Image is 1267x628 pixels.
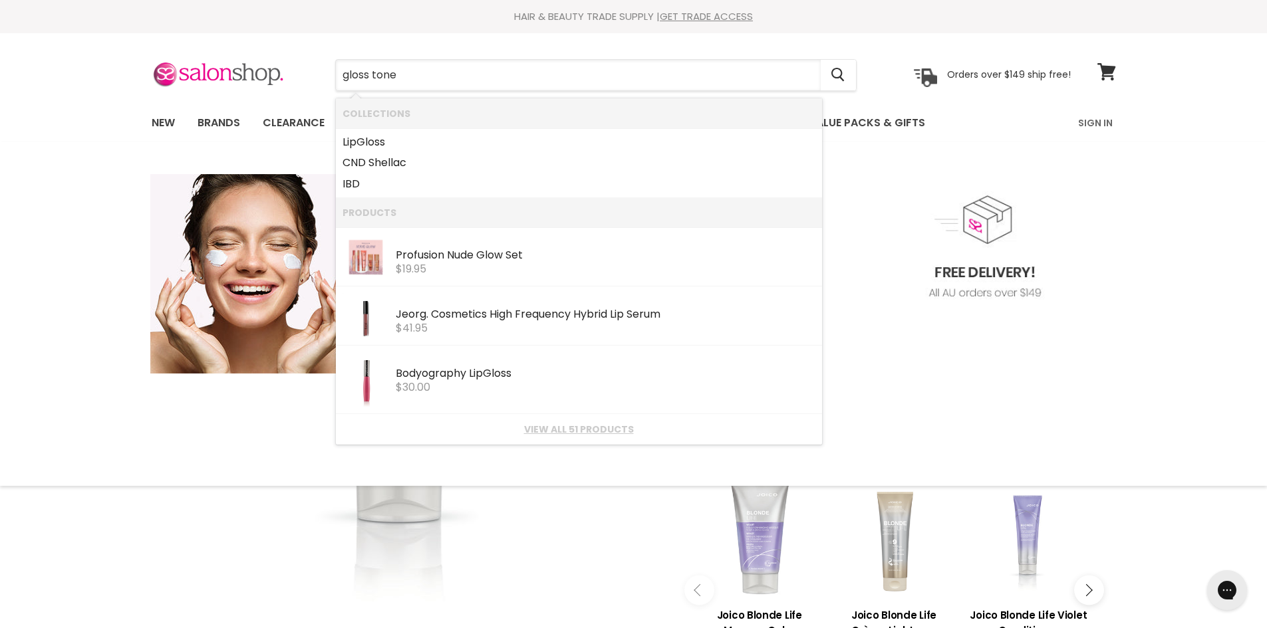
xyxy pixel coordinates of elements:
a: IBD [343,173,815,195]
a: Value Packs & Gifts [799,109,935,137]
a: Brands [188,109,250,137]
img: ScreenShot2021-03-04at12.56.42pm_200x.png [349,352,382,408]
img: uZs2uTx8_5000x_d47c4e61-e348-48b1-b6cf-73692690fc6c.webp [343,234,389,280]
a: GET TRADE ACCESS [660,9,753,23]
li: View All [336,414,822,444]
b: Gloss [356,134,385,150]
li: Products: Profusion Nude Glow Set [336,227,822,286]
li: Products: Jeorg. Cosmetics High Frequency Hybrid Lip Serum [336,286,822,346]
iframe: Gorgias live chat messenger [1200,566,1254,615]
a: Lip [343,132,815,153]
a: Sign In [1070,109,1121,137]
p: Orders over $149 ship free! [947,68,1071,80]
button: Search [821,60,856,90]
a: View all 51 products [343,424,815,435]
span: $19.95 [396,261,426,276]
li: Collections: IBD [336,173,822,198]
div: Jeorg. Cosmetics High Frequency Hybrid Lip Serum [396,308,815,322]
div: HAIR & BEAUTY TRADE SUPPLY | [135,10,1133,23]
li: Collections: CND Shellac [336,152,822,173]
form: Product [335,59,857,91]
div: Profusion Nude Glow Set [396,249,815,263]
a: Clearance [253,109,335,137]
b: Gloss [483,366,511,381]
img: Jeorg-2024-1080x1080_11_200x.jpg [343,293,389,340]
li: Products [336,197,822,227]
span: $30.00 [396,379,430,395]
a: New [142,109,185,137]
a: CND Shellac [343,152,815,173]
input: Search [336,60,821,90]
li: Collections: Lip Gloss [336,128,822,153]
li: Products: Bodyography Lip Gloss [336,346,822,414]
span: $41.95 [396,320,428,336]
nav: Main [135,104,1133,142]
ul: Main menu [142,104,1003,142]
li: Collections [336,98,822,128]
div: Bodyography Lip [396,367,815,381]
